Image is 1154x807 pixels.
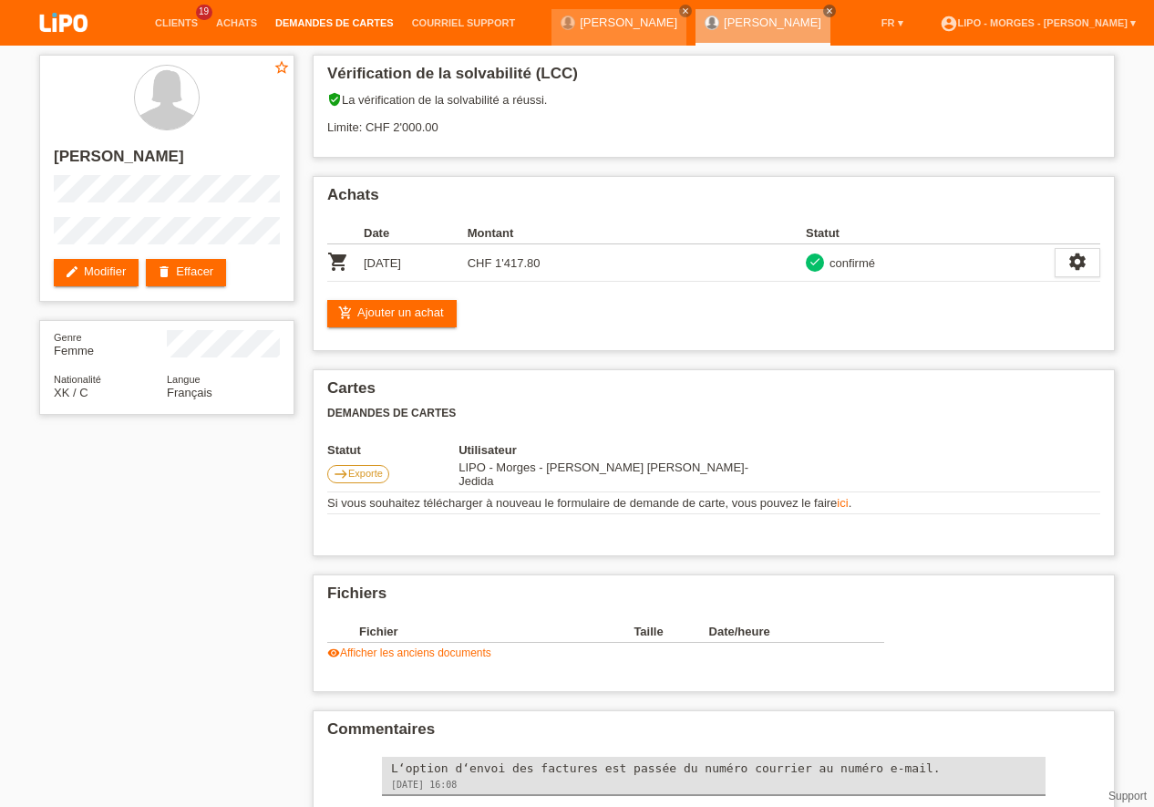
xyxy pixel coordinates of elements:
[837,496,848,510] a: ici
[468,222,572,244] th: Montant
[681,6,690,16] i: close
[364,222,468,244] th: Date
[54,330,167,357] div: Femme
[196,5,212,20] span: 19
[809,255,821,268] i: check
[327,300,457,327] a: add_shopping_cartAjouter un achat
[634,621,708,643] th: Taille
[207,17,266,28] a: Achats
[327,585,1100,612] h2: Fichiers
[54,148,280,175] h2: [PERSON_NAME]
[167,386,212,399] span: Français
[273,59,290,78] a: star_border
[327,443,459,457] th: Statut
[327,379,1100,407] h2: Cartes
[679,5,692,17] a: close
[724,16,821,29] a: [PERSON_NAME]
[327,407,1100,420] h3: Demandes de cartes
[327,647,340,659] i: visibility
[459,460,748,488] span: 02.11.2024
[327,251,349,273] i: POSP00016707
[18,37,109,51] a: LIPO pay
[823,5,836,17] a: close
[273,59,290,76] i: star_border
[825,6,834,16] i: close
[824,253,875,273] div: confirmé
[146,17,207,28] a: Clients
[327,492,1100,514] td: Si vous souhaitez télécharger à nouveau le formulaire de demande de carte, vous pouvez le faire .
[806,222,1055,244] th: Statut
[266,17,403,28] a: Demandes de cartes
[54,374,101,385] span: Nationalité
[459,443,768,457] th: Utilisateur
[940,15,958,33] i: account_circle
[1067,252,1087,272] i: settings
[327,186,1100,213] h2: Achats
[364,244,468,282] td: [DATE]
[403,17,524,28] a: Courriel Support
[1108,790,1147,802] a: Support
[468,244,572,282] td: CHF 1'417.80
[167,374,201,385] span: Langue
[359,621,634,643] th: Fichier
[54,386,88,399] span: Kosovo / C / 25.08.2006
[146,259,226,286] a: deleteEffacer
[327,92,1100,148] div: La vérification de la solvabilité a réussi. Limite: CHF 2'000.00
[931,17,1145,28] a: account_circleLIPO - Morges - [PERSON_NAME] ▾
[327,65,1100,92] h2: Vérification de la solvabilité (LCC)
[391,761,1036,775] div: L‘option d‘envoi des factures est passée du numéro courrier au numéro e-mail.
[391,780,1036,790] div: [DATE] 16:08
[54,259,139,286] a: editModifier
[580,16,677,29] a: [PERSON_NAME]
[709,621,859,643] th: Date/heure
[327,647,491,659] a: visibilityAfficher les anciens documents
[338,305,353,320] i: add_shopping_cart
[348,468,383,479] span: Exporte
[327,92,342,107] i: verified_user
[54,332,82,343] span: Genre
[65,264,79,279] i: edit
[157,264,171,279] i: delete
[327,720,1100,748] h2: Commentaires
[872,17,912,28] a: FR ▾
[334,467,348,481] i: east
